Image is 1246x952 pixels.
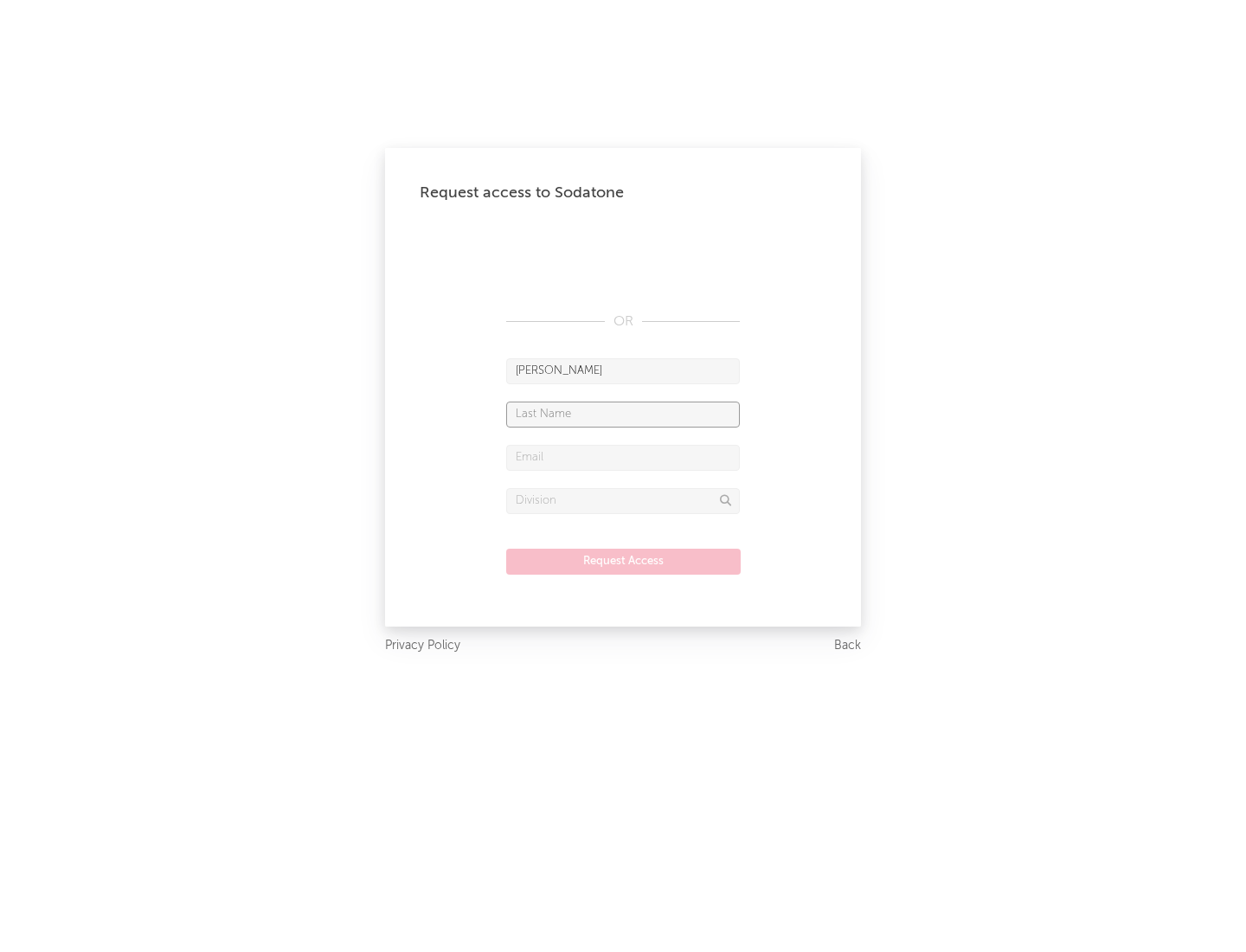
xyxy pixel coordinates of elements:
input: Last Name [506,402,740,428]
div: OR [506,312,740,332]
a: Privacy Policy [385,635,460,657]
input: First Name [506,358,740,384]
a: Back [834,635,861,657]
input: Division [506,488,740,514]
div: Request access to Sodatone [420,183,826,203]
button: Request Access [506,549,741,575]
input: Email [506,445,740,471]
